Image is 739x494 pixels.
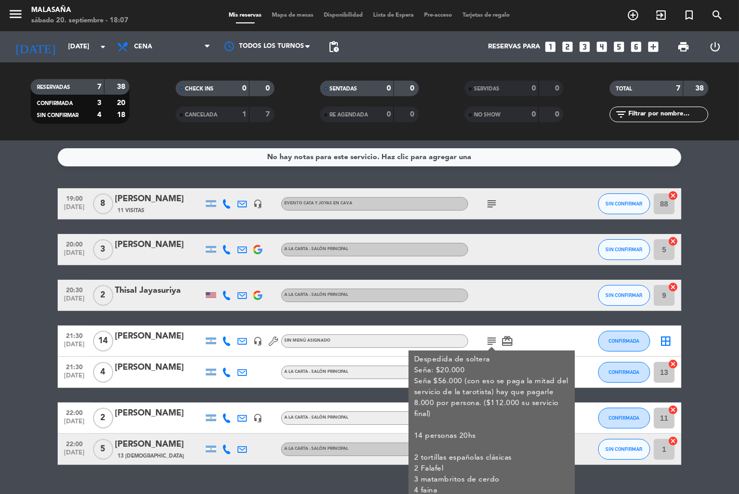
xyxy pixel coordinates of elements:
div: [PERSON_NAME] [115,192,203,206]
span: [DATE] [61,372,87,384]
span: SIN CONFIRMAR [606,201,643,206]
span: CONFIRMADA [609,338,640,344]
strong: 4 [97,111,101,119]
i: border_all [659,335,672,347]
span: TOTAL [616,86,632,92]
i: exit_to_app [655,9,667,21]
i: turned_in_not [683,9,695,21]
i: [DATE] [8,35,63,58]
span: 13 [DEMOGRAPHIC_DATA] [117,452,184,460]
i: cancel [668,405,678,415]
span: SIN CONFIRMAR [606,246,643,252]
i: subject [485,335,498,347]
strong: 18 [117,111,127,119]
span: Lista de Espera [368,12,419,18]
span: [DATE] [61,341,87,353]
i: power_settings_new [709,41,721,53]
span: 21:30 [61,329,87,341]
i: cancel [668,236,678,246]
span: 2 [93,408,113,428]
span: CONFIRMADA [609,369,640,375]
span: 8 [93,193,113,214]
div: [PERSON_NAME] [115,438,203,451]
i: add_circle_outline [627,9,639,21]
div: Thisal Jayasuriya [115,284,203,297]
span: 4 [93,362,113,383]
i: headset_mic [253,413,262,423]
span: A LA CARTA - Salón Principal [284,247,348,251]
span: Pre-acceso [419,12,458,18]
strong: 38 [695,85,706,92]
i: cancel [668,359,678,369]
button: menu [8,6,23,25]
i: cancel [668,436,678,446]
span: RE AGENDADA [329,112,368,118]
img: google-logo.png [253,291,262,300]
strong: 0 [387,85,391,92]
i: card_giftcard [501,335,513,347]
span: 21:30 [61,360,87,372]
i: add_box [646,40,660,54]
span: CONFIRMADA [609,415,640,421]
span: A LA CARTA - Salón Principal [284,370,348,374]
strong: 0 [532,85,536,92]
i: cancel [668,190,678,201]
span: SENTADAS [329,86,357,92]
span: 14 [93,331,113,352]
strong: 0 [411,85,417,92]
span: print [677,41,690,53]
span: 5 [93,439,113,460]
button: SIN CONFIRMAR [598,285,650,306]
i: subject [485,198,498,210]
span: SIN CONFIRMAR [37,113,78,118]
span: SIN CONFIRMAR [606,292,643,298]
strong: 20 [117,99,127,107]
span: 19:00 [61,192,87,204]
button: CONFIRMADA [598,408,650,428]
span: Mis reservas [224,12,267,18]
i: looks_two [561,40,574,54]
span: A LA CARTA - Salón Principal [284,447,348,451]
span: NO SHOW [474,112,500,118]
i: filter_list [615,108,627,121]
span: Disponibilidad [319,12,368,18]
img: google-logo.png [253,245,262,254]
i: looks_6 [629,40,643,54]
span: 11 Visitas [117,206,144,215]
strong: 0 [242,85,246,92]
strong: 0 [532,111,536,118]
input: Filtrar por nombre... [627,109,708,120]
span: CANCELADA [185,112,217,118]
div: [PERSON_NAME] [115,407,203,420]
button: SIN CONFIRMAR [598,193,650,214]
div: [PERSON_NAME] [115,238,203,252]
span: Mapa de mesas [267,12,319,18]
button: CONFIRMADA [598,331,650,352]
span: 20:00 [61,238,87,250]
div: [PERSON_NAME] [115,330,203,343]
span: Sin menú asignado [284,339,331,343]
span: 3 [93,239,113,260]
span: RESERVADAS [37,85,70,90]
strong: 0 [411,111,417,118]
span: SIN CONFIRMAR [606,446,643,452]
strong: 3 [97,99,101,107]
i: looks_5 [612,40,626,54]
i: cancel [668,282,678,292]
span: Tarjetas de regalo [458,12,516,18]
i: looks_one [544,40,557,54]
i: looks_4 [595,40,609,54]
div: sábado 20. septiembre - 18:07 [31,16,128,26]
span: 22:00 [61,406,87,418]
strong: 0 [266,85,272,92]
strong: 38 [117,83,127,90]
span: Cena [134,43,152,50]
span: 22:00 [61,437,87,449]
span: CONFIRMADA [37,101,73,106]
button: CONFIRMADA [598,362,650,383]
button: SIN CONFIRMAR [598,439,650,460]
span: 2 [93,285,113,306]
i: menu [8,6,23,22]
div: Malasaña [31,5,128,16]
span: Reservas para [488,43,540,51]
